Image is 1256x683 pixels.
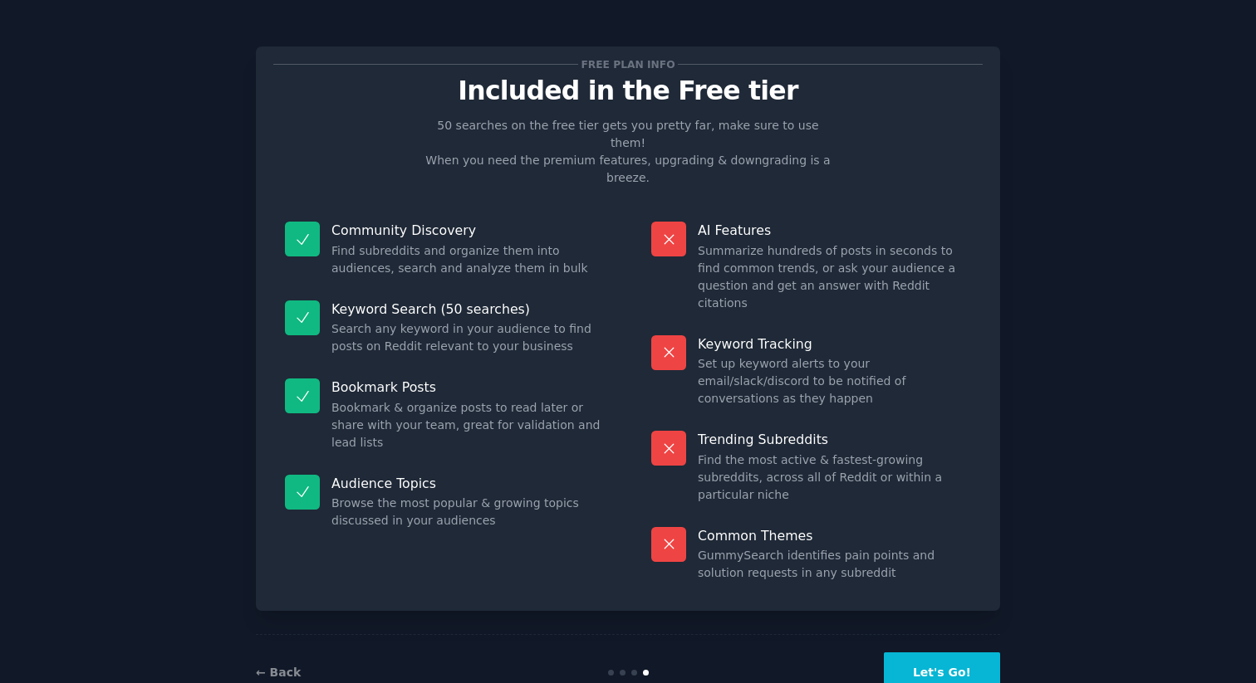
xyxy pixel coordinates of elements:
p: Audience Topics [331,475,605,492]
p: Common Themes [698,527,971,544]
dd: Find subreddits and organize them into audiences, search and analyze them in bulk [331,242,605,277]
dd: Summarize hundreds of posts in seconds to find common trends, or ask your audience a question and... [698,242,971,312]
dd: Browse the most popular & growing topics discussed in your audiences [331,495,605,529]
p: 50 searches on the free tier gets you pretty far, make sure to use them! When you need the premiu... [419,117,837,187]
p: Included in the Free tier [273,76,983,105]
span: Free plan info [578,56,678,73]
p: AI Features [698,222,971,239]
dd: Search any keyword in your audience to find posts on Reddit relevant to your business [331,320,605,355]
dd: Set up keyword alerts to your email/slack/discord to be notified of conversations as they happen [698,355,971,407]
p: Keyword Tracking [698,335,971,353]
a: ← Back [256,666,301,679]
dd: Bookmark & organize posts to read later or share with your team, great for validation and lead lists [331,399,605,451]
p: Trending Subreddits [698,431,971,448]
p: Bookmark Posts [331,378,605,396]
p: Keyword Search (50 searches) [331,300,605,318]
dd: GummySearch identifies pain points and solution requests in any subreddit [698,547,971,582]
dd: Find the most active & fastest-growing subreddits, across all of Reddit or within a particular niche [698,451,971,504]
p: Community Discovery [331,222,605,239]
